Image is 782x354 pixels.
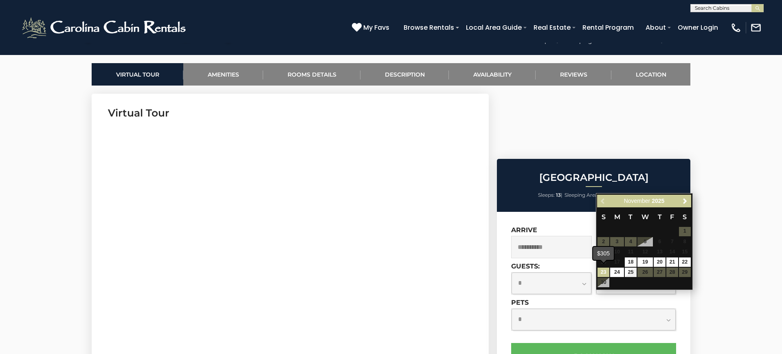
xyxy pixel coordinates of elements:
[628,213,633,221] span: Tuesday
[556,192,561,198] strong: 13
[360,63,449,86] a: Description
[610,190,631,200] li: |
[625,257,637,267] a: 18
[610,247,624,257] span: 10
[682,198,688,204] span: Next
[449,63,536,86] a: Availability
[625,247,637,257] span: 11
[730,22,742,33] img: phone-regular-white.png
[565,190,608,200] li: |
[750,22,762,33] img: mail-regular-white.png
[602,213,606,221] span: Sunday
[529,20,575,35] a: Real Estate
[652,198,664,204] span: 2025
[610,192,625,198] span: Baths:
[603,192,606,198] strong: 4
[654,237,666,246] span: 6
[658,213,662,221] span: Thursday
[263,63,360,86] a: Rooms Details
[646,192,649,198] strong: 2
[183,63,263,86] a: Amenities
[511,226,537,234] label: Arrive
[20,15,189,40] img: White-1-2.png
[593,247,614,260] div: $305
[538,190,562,200] li: |
[674,20,722,35] a: Owner Login
[625,268,637,277] a: 25
[637,247,653,257] span: 12
[499,172,688,183] h2: [GEOGRAPHIC_DATA]
[637,257,653,267] a: 19
[597,268,609,277] a: 23
[683,213,687,221] span: Saturday
[680,196,690,206] a: Next
[363,22,389,33] span: My Favs
[666,237,678,246] span: 7
[679,257,691,267] a: 22
[626,192,629,198] strong: 5
[108,128,455,324] iframe: YouTube video player
[654,257,666,267] a: 20
[92,63,183,86] a: Virtual Tour
[679,237,691,246] span: 8
[670,213,674,221] span: Friday
[352,22,391,33] a: My Favs
[565,192,602,198] span: Sleeping Areas:
[597,257,609,267] span: 16
[641,20,670,35] a: About
[511,262,540,270] label: Guests:
[462,20,526,35] a: Local Area Guide
[666,257,678,267] a: 21
[641,213,649,221] span: Wednesday
[679,247,691,257] span: 15
[511,299,529,306] label: Pets
[538,192,555,198] span: Sleeps:
[614,213,620,221] span: Monday
[610,268,624,277] a: 24
[578,20,638,35] a: Rental Program
[654,247,666,257] span: 13
[536,63,611,86] a: Reviews
[108,106,472,120] h3: Virtual Tour
[611,63,690,86] a: Location
[400,20,458,35] a: Browse Rentals
[666,247,678,257] span: 14
[624,198,650,204] span: November
[633,192,645,198] span: Pets:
